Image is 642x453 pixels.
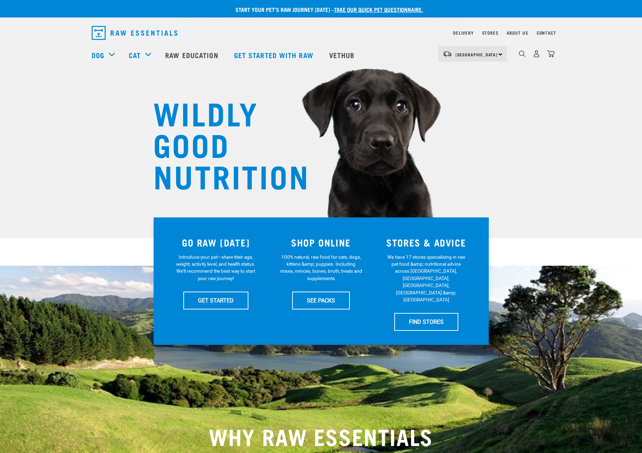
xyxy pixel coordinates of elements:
[322,41,364,69] a: Vethub
[92,423,551,448] h2: WHY RAW ESSENTIALS
[158,41,227,69] a: Raw Education
[175,253,257,282] p: Introduce your pet—share their age, weight, activity level, and health status. We'll recommend th...
[92,50,104,60] a: Dog
[86,23,556,43] nav: dropdown navigation
[280,253,362,282] p: 100% natural, raw food for cats, dogs, kittens &amp; puppies. Including mixes, minces, bones, bro...
[507,32,528,34] a: About Us
[385,253,467,304] p: We have 17 stores specialising in raw pet food &amp; nutritional advice across [GEOGRAPHIC_DATA],...
[519,50,525,57] img: home-icon-1@2x.png
[129,50,141,60] a: Cat
[482,32,499,34] a: Stores
[273,237,369,248] h3: SHOP ONLINE
[292,292,350,309] a: SEE PACKS
[537,32,556,34] a: Contact
[183,292,248,309] a: GET STARTED
[334,8,423,11] a: take our quick pet questionnaire.
[378,237,475,248] h3: STORES & ADVICE
[547,50,555,57] img: home-icon@2x.png
[227,41,322,69] a: Get started with Raw
[443,51,452,57] img: van-moving.png
[394,313,458,330] a: FIND STORES
[456,53,498,56] span: [GEOGRAPHIC_DATA]
[533,50,540,57] img: user.png
[168,237,264,248] h3: GO RAW [DATE]
[92,26,177,40] img: Raw Essentials Logo
[453,32,473,34] a: Delivery
[153,96,293,191] h1: WILDLY GOOD NUTRITION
